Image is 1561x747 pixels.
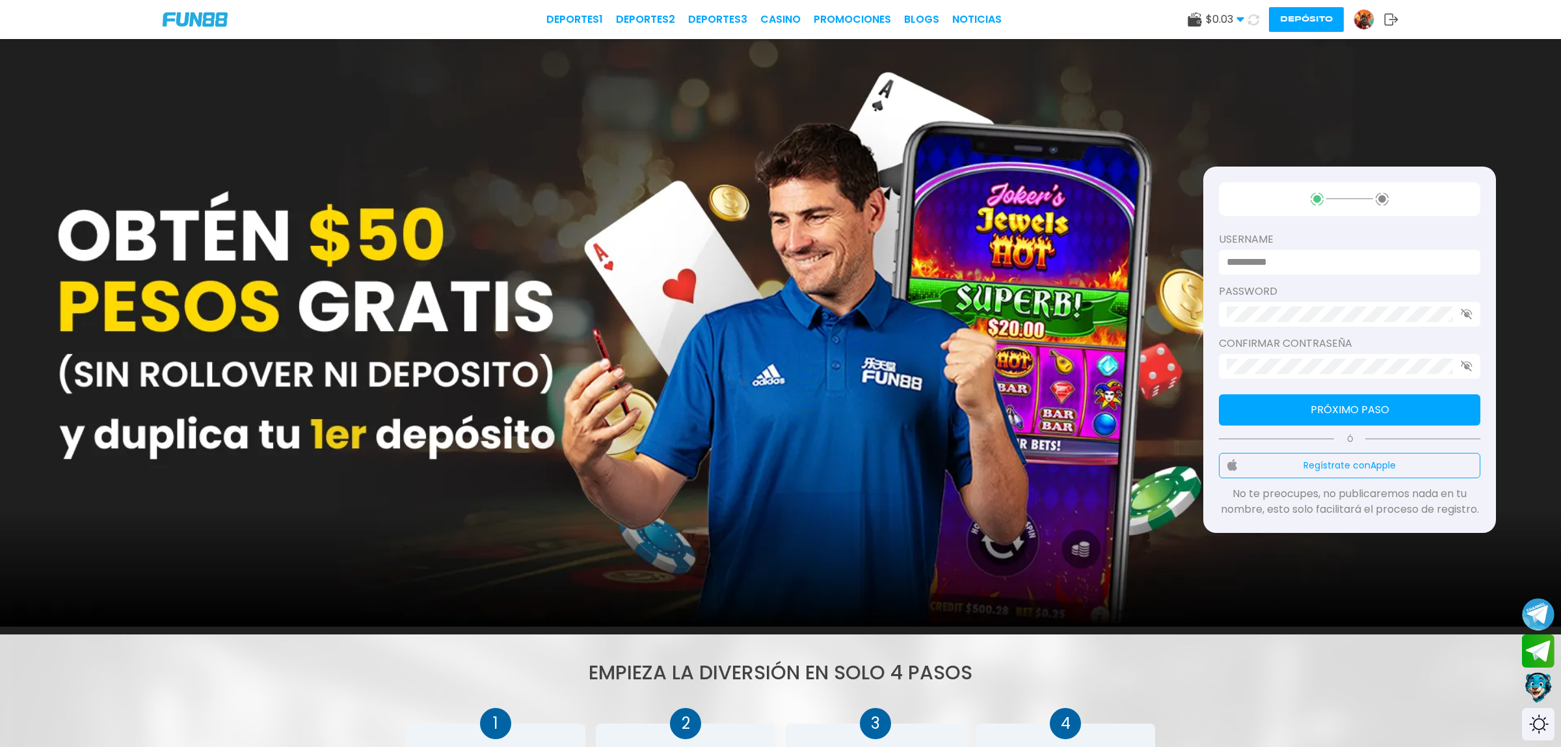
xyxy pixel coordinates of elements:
img: Avatar [1354,10,1374,29]
p: 1 [480,712,511,735]
p: No te preocupes, no publicaremos nada en tu nombre, esto solo facilitará el proceso de registro. [1219,486,1480,517]
p: 4 [1050,712,1081,735]
button: Join telegram [1522,634,1554,668]
button: Regístrate conApple [1219,453,1480,478]
label: username [1219,232,1480,247]
a: BLOGS [904,12,939,27]
a: CASINO [760,12,801,27]
a: Avatar [1354,9,1384,30]
button: Próximo paso [1219,394,1480,426]
button: Depósito [1269,7,1344,32]
a: Deportes3 [688,12,747,27]
a: Deportes1 [546,12,603,27]
p: Ó [1219,433,1480,445]
a: Deportes2 [616,12,675,27]
h1: Empieza la DIVERSIÓN en solo 4 pasos [406,658,1155,687]
button: Join telegram channel [1522,597,1554,631]
div: Switch theme [1522,708,1554,740]
img: Company Logo [163,12,228,27]
p: 3 [860,712,891,735]
a: NOTICIAS [952,12,1002,27]
span: $ 0.03 [1206,12,1244,27]
a: Promociones [814,12,891,27]
label: password [1219,284,1480,299]
button: Contact customer service [1522,671,1554,705]
label: Confirmar contraseña [1219,336,1480,351]
p: 2 [670,712,701,735]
